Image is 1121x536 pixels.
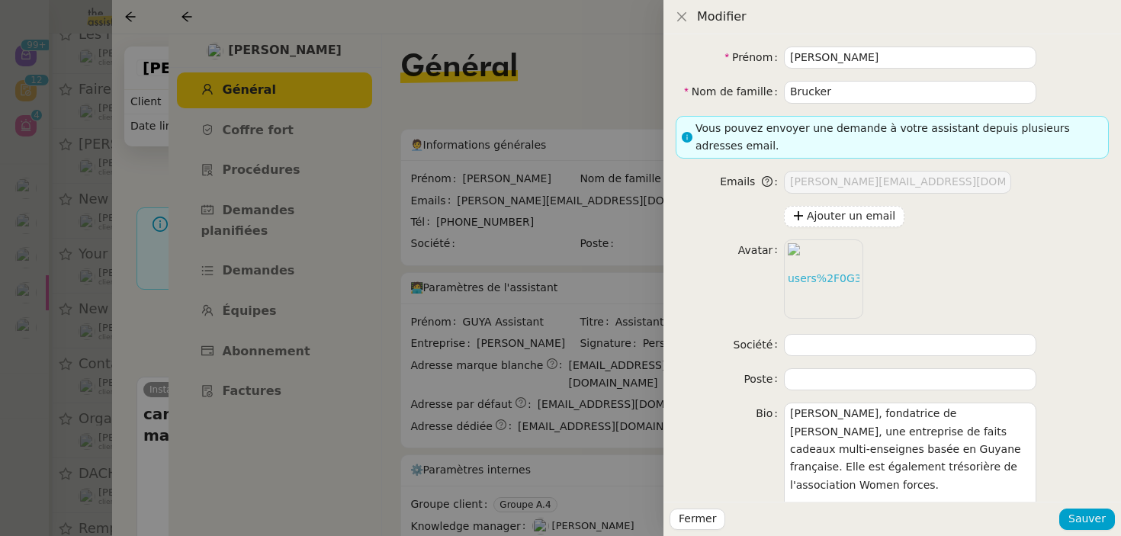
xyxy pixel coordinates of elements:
[1068,510,1106,528] span: Sauver
[695,122,1070,152] span: Vous pouvez envoyer une demande à votre assistant depuis plusieurs adresses email.
[676,11,688,24] button: Close
[738,239,784,261] label: Avatar
[1059,509,1115,530] button: Sauver
[756,403,784,424] label: Bio
[724,47,784,68] label: Prénom
[679,510,716,528] span: Fermer
[744,368,784,390] label: Poste
[734,334,784,355] label: Société
[720,175,755,188] span: Emails
[697,9,747,24] span: Modifier
[784,206,904,227] button: Ajouter un email
[806,272,824,284] a: Fichier de prévisualisation
[684,81,784,102] label: Nom de famille
[807,207,895,225] span: Ajouter un email
[670,509,725,530] button: Fermer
